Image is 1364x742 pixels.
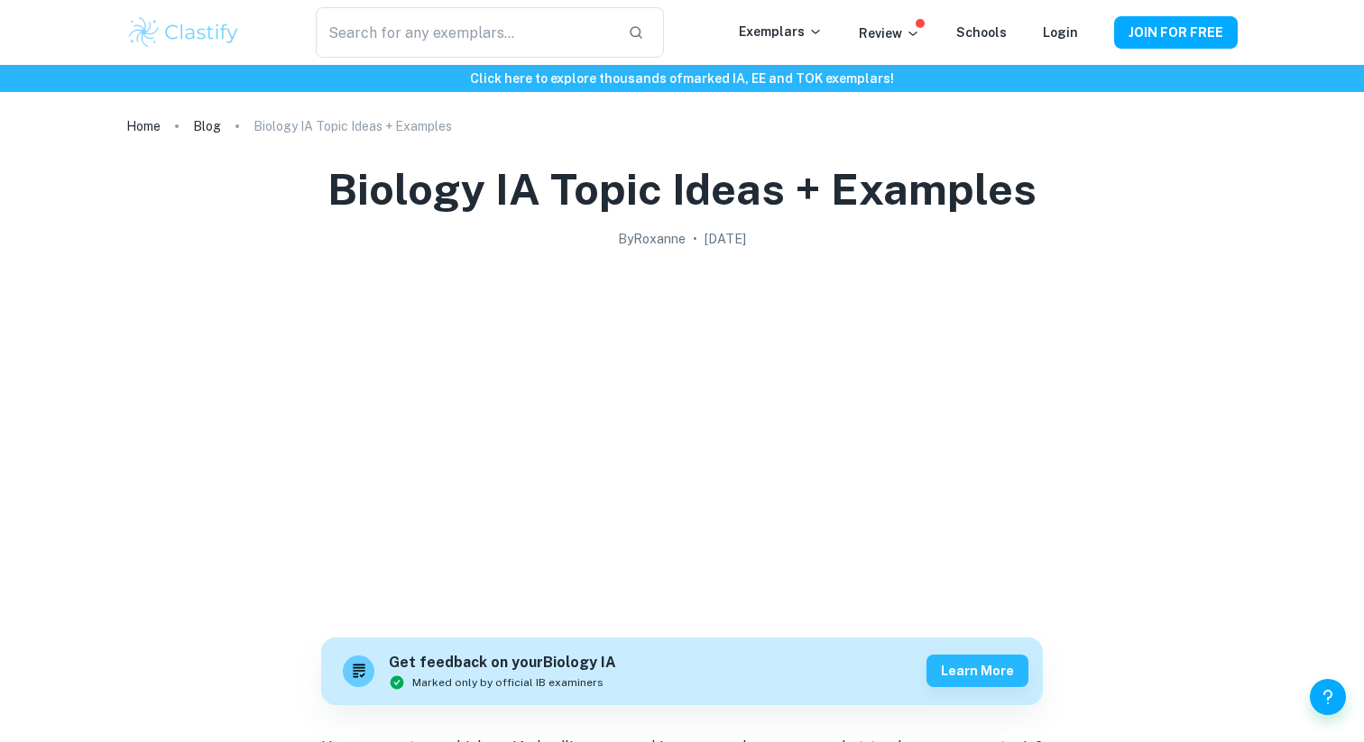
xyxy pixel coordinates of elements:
h6: Get feedback on your Biology IA [389,652,616,674]
button: Learn more [926,655,1028,687]
a: Home [126,114,161,139]
h2: By Roxanne [618,229,686,249]
a: Schools [956,25,1007,40]
p: • [693,229,697,249]
span: Marked only by official IB examiners [412,674,604,691]
p: Review [859,23,920,43]
button: Help and Feedback [1310,679,1346,715]
h1: Biology IA Topic Ideas + Examples [327,160,1037,218]
h2: [DATE] [705,229,746,249]
a: Login [1043,25,1078,40]
h6: Click here to explore thousands of marked IA, EE and TOK exemplars ! [4,69,1360,88]
a: Get feedback on yourBiology IAMarked only by official IB examinersLearn more [321,637,1043,705]
a: Blog [193,114,221,139]
input: Search for any exemplars... [316,7,613,58]
img: Biology IA Topic Ideas + Examples cover image [321,256,1043,617]
img: Clastify logo [126,14,241,50]
p: Exemplars [739,22,823,41]
button: JOIN FOR FREE [1114,16,1238,49]
p: Biology IA Topic Ideas + Examples [253,116,452,136]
